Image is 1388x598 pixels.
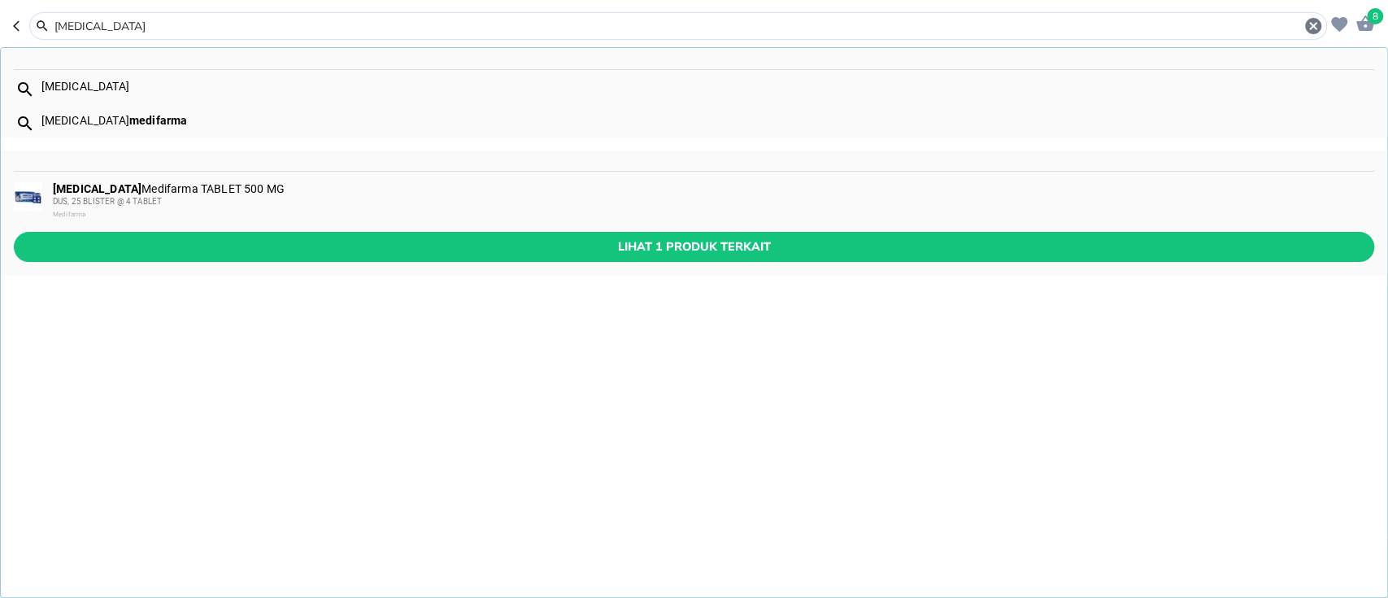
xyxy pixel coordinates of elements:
div: Medifarma TABLET 500 MG [53,182,1373,221]
div: [MEDICAL_DATA] [41,114,1373,127]
b: medifarma [129,114,187,127]
span: 8 [1367,8,1383,24]
span: DUS, 25 BLISTER @ 4 TABLET [53,197,162,206]
button: 8 [1351,10,1375,35]
span: Lihat 1 produk terkait [27,237,1361,257]
input: Cari 4000+ produk di sini [53,18,1303,35]
span: Medifarma [53,211,85,218]
b: [MEDICAL_DATA] [53,182,141,195]
button: Lihat 1 produk terkait [14,232,1374,262]
div: [MEDICAL_DATA] [41,80,1373,93]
